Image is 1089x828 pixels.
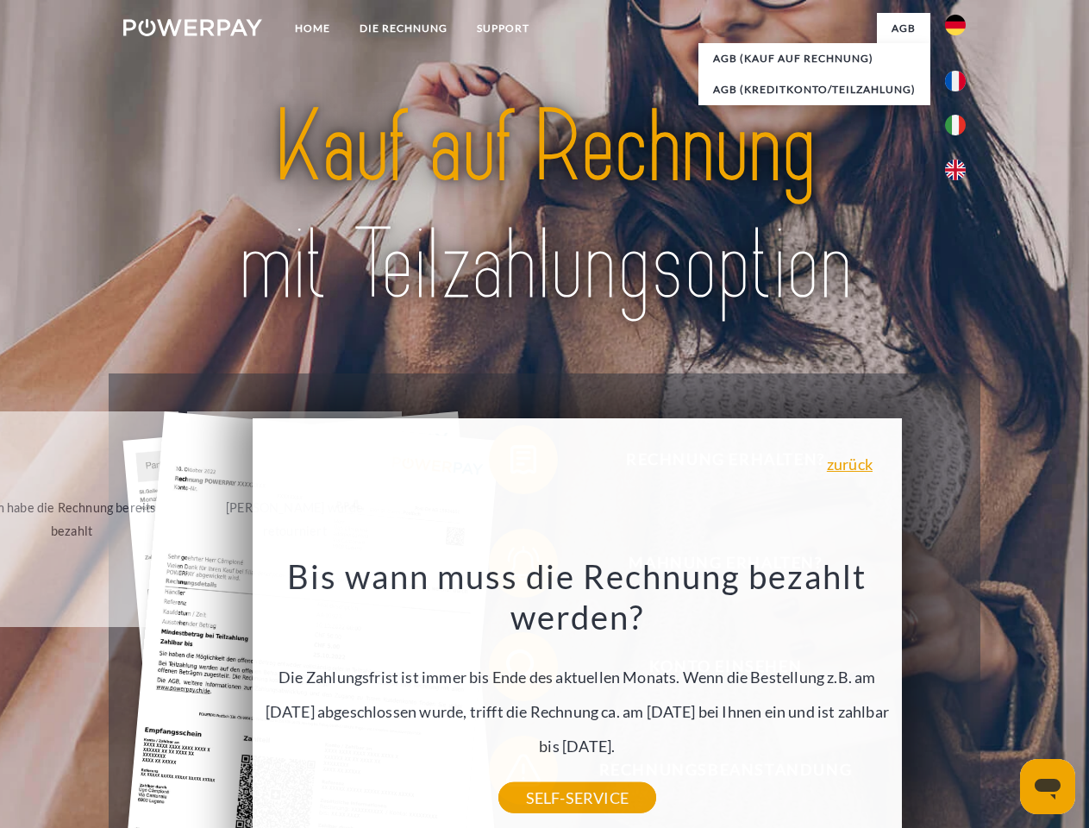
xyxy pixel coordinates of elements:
a: AGB (Kreditkonto/Teilzahlung) [698,74,930,105]
a: SUPPORT [462,13,544,44]
a: agb [877,13,930,44]
img: title-powerpay_de.svg [165,83,924,330]
img: logo-powerpay-white.svg [123,19,262,36]
a: SELF-SERVICE [498,782,656,813]
img: it [945,115,966,135]
img: en [945,160,966,180]
div: [PERSON_NAME] wurde retourniert [197,496,391,543]
a: DIE RECHNUNG [345,13,462,44]
div: Die Zahlungsfrist ist immer bis Ende des aktuellen Monats. Wenn die Bestellung z.B. am [DATE] abg... [262,555,892,798]
a: Home [280,13,345,44]
iframe: Schaltfläche zum Öffnen des Messaging-Fensters [1020,759,1075,814]
a: AGB (Kauf auf Rechnung) [698,43,930,74]
img: fr [945,71,966,91]
img: de [945,15,966,35]
h3: Bis wann muss die Rechnung bezahlt werden? [262,555,892,638]
a: zurück [827,456,873,472]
